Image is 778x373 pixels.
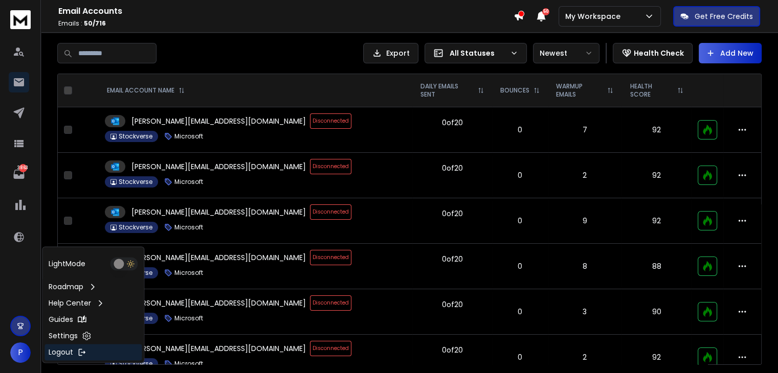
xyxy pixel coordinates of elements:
[10,342,31,363] button: P
[613,43,693,63] button: Health Check
[45,278,142,295] a: Roadmap
[548,198,622,244] td: 9
[441,208,462,219] div: 0 of 20
[310,113,351,129] span: Disconnected
[621,198,692,244] td: 92
[310,341,351,356] span: Disconnected
[9,164,29,184] a: 3863
[45,311,142,328] a: Guides
[174,269,203,277] p: Microsoft
[548,289,622,335] td: 3
[630,82,673,99] p: HEALTH SCORE
[19,164,27,172] p: 3863
[49,347,73,357] p: Logout
[174,178,203,186] p: Microsoft
[441,163,462,173] div: 0 of 20
[699,43,762,63] button: Add New
[498,125,542,135] p: 0
[673,6,760,27] button: Get Free Credits
[441,254,462,264] div: 0 of 20
[621,153,692,198] td: 92
[310,250,351,265] span: Disconnected
[498,216,542,226] p: 0
[49,282,83,292] p: Roadmap
[498,170,542,180] p: 0
[45,328,142,344] a: Settings
[548,153,622,198] td: 2
[84,19,106,28] span: 50 / 716
[49,298,91,308] p: Help Center
[174,314,203,322] p: Microsoft
[634,48,684,58] p: Health Check
[131,161,306,172] p: [PERSON_NAME][EMAIL_ADDRESS][DOMAIN_NAME]
[131,116,306,126] p: [PERSON_NAME][EMAIL_ADDRESS][DOMAIN_NAME]
[131,207,306,217] p: [PERSON_NAME][EMAIL_ADDRESS][DOMAIN_NAME]
[49,331,78,341] p: Settings
[107,86,185,95] div: EMAIL ACCOUNT NAME
[695,11,753,21] p: Get Free Credits
[119,360,152,368] p: Stockverse
[500,86,529,95] p: BOUNCES
[621,244,692,289] td: 88
[45,295,142,311] a: Help Center
[310,159,351,174] span: Disconnected
[441,299,462,310] div: 0 of 20
[533,43,599,63] button: Newest
[58,5,514,17] h1: Email Accounts
[119,178,152,186] p: Stockverse
[441,118,462,128] div: 0 of 20
[119,223,152,231] p: Stockverse
[498,352,542,362] p: 0
[556,82,604,99] p: WARMUP EMAILS
[310,204,351,220] span: Disconnected
[119,132,152,141] p: Stockverse
[498,307,542,317] p: 0
[621,289,692,335] td: 90
[10,10,31,29] img: logo
[548,107,622,153] td: 7
[131,298,306,308] p: [PERSON_NAME][EMAIL_ADDRESS][DOMAIN_NAME]
[498,261,542,271] p: 0
[49,314,73,324] p: Guides
[174,360,203,368] p: Microsoft
[131,252,306,263] p: [PERSON_NAME][EMAIL_ADDRESS][DOMAIN_NAME]
[310,295,351,311] span: Disconnected
[49,259,85,269] p: Light Mode
[441,345,462,355] div: 0 of 20
[548,244,622,289] td: 8
[420,82,474,99] p: DAILY EMAILS SENT
[363,43,418,63] button: Export
[174,223,203,231] p: Microsoft
[621,107,692,153] td: 92
[450,48,506,58] p: All Statuses
[565,11,625,21] p: My Workspace
[174,132,203,141] p: Microsoft
[131,343,306,354] p: [PERSON_NAME][EMAIL_ADDRESS][DOMAIN_NAME]
[58,19,514,28] p: Emails :
[542,8,549,15] span: 50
